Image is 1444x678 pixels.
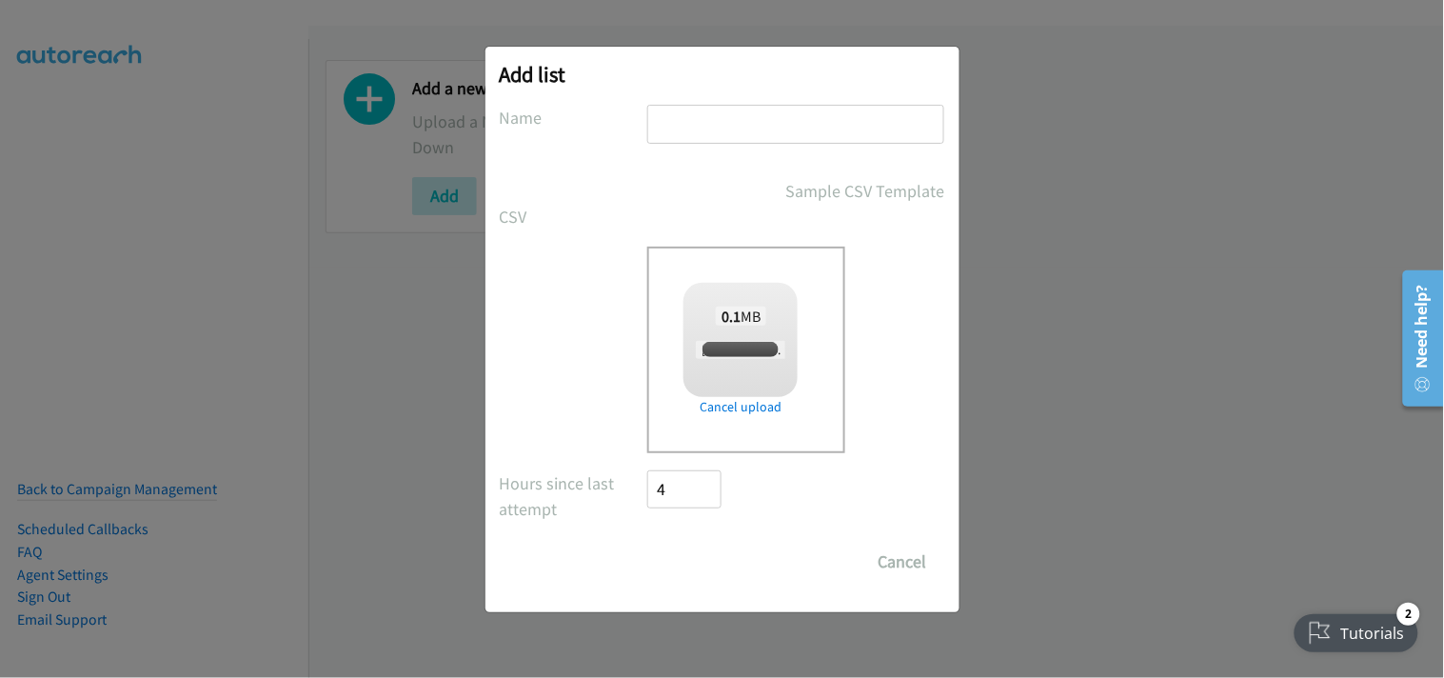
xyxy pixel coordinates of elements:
span: [PERSON_NAME] + [PERSON_NAME] Electric Digital Q3FY25 RM AirSeT CS.csv [696,341,1098,359]
h2: Add list [500,61,945,88]
label: Name [500,105,648,130]
span: MB [716,307,767,326]
iframe: Checklist [1283,595,1430,664]
button: Cancel [860,543,945,581]
iframe: Resource Center [1390,263,1444,414]
a: Sample CSV Template [786,178,945,204]
label: Hours since last attempt [500,470,648,522]
label: CSV [500,204,648,229]
strong: 0.1 [722,307,741,326]
a: Cancel upload [683,397,798,417]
